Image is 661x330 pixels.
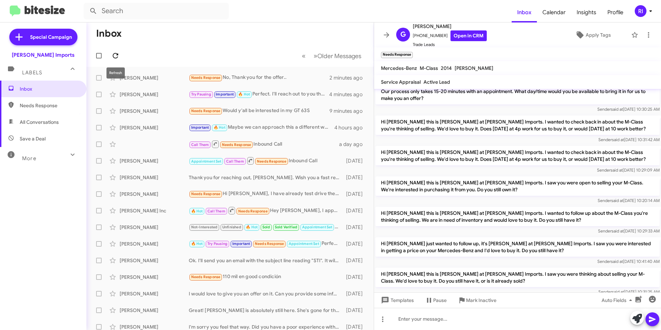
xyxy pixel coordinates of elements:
span: Call Them [207,209,225,213]
div: [PERSON_NAME] [120,74,189,81]
p: Hi [PERSON_NAME] this is [PERSON_NAME] at [PERSON_NAME] Imports. I wanted to check back in about ... [375,146,660,165]
a: Profile [602,2,629,22]
div: [PERSON_NAME] [120,191,189,198]
span: Sender [DATE] 10:29:09 AM [597,167,660,173]
span: said at [611,167,623,173]
div: [PERSON_NAME] [120,174,189,181]
span: Try Pausing [191,92,211,97]
span: Needs Response [191,192,221,196]
div: Hey [PERSON_NAME], I appreciate your time and follow up but at $21,000. I am going to pass. [189,206,343,215]
span: Apply Tags [586,29,611,41]
span: Older Messages [317,52,361,60]
span: Sold Verified [275,225,298,229]
span: said at [611,198,623,203]
div: [PERSON_NAME] [120,124,189,131]
span: « [302,52,306,60]
span: said at [611,259,623,264]
span: [PERSON_NAME] [413,22,487,30]
div: [DATE] [343,290,368,297]
div: [PERSON_NAME] [120,157,189,164]
div: Perfect. Thank you. [189,240,343,248]
span: [PERSON_NAME] [455,65,493,71]
div: [DATE] [343,191,368,198]
span: G [400,29,406,40]
div: [DATE] [343,257,368,264]
span: said at [612,228,624,233]
div: 2 minutes ago [329,74,368,81]
a: Inbox [512,2,537,22]
div: [DATE] [343,174,368,181]
div: 4 minutes ago [329,91,368,98]
span: Sold [262,225,270,229]
div: [DATE] [343,207,368,214]
span: Auto Fields [602,294,635,306]
span: Needs Response [257,159,286,164]
span: Important [191,125,209,130]
span: Important [216,92,234,97]
span: Unfinished [222,225,241,229]
span: [PHONE_NUMBER] [413,30,487,41]
input: Search [84,3,229,19]
span: Labels [22,70,42,76]
span: Sender [DATE] 10:29:33 AM [598,228,660,233]
div: [PERSON_NAME] [120,108,189,114]
button: Next [309,49,365,63]
small: Needs Response [381,52,413,58]
div: 9 minutes ago [329,108,368,114]
div: [PERSON_NAME] [120,240,189,247]
nav: Page navigation example [298,49,365,63]
span: Pause [433,294,447,306]
span: 🔥 Hot [191,209,203,213]
button: Mark Inactive [452,294,502,306]
h1: Inbox [96,28,122,39]
span: 🔥 Hot [214,125,225,130]
span: Mercedes-Benz [381,65,417,71]
span: 🔥 Hot [238,92,250,97]
div: [PERSON_NAME] [120,257,189,264]
button: Apply Tags [558,29,628,41]
p: Hi [PERSON_NAME] this is [PERSON_NAME] at [PERSON_NAME] Imports. I saw you were open to selling y... [375,176,660,196]
div: [PERSON_NAME] Inc [120,207,189,214]
span: said at [612,289,624,294]
span: Appointment Set [289,241,319,246]
span: Sender [DATE] 10:31:25 AM [598,289,660,294]
div: Maybe we can approach this a different way. I can send you a form that will give us a fairly good... [189,123,334,131]
span: Active Lead [423,79,450,85]
span: Needs Response [191,109,221,113]
span: Service Appraisal [381,79,421,85]
button: Pause [419,294,452,306]
div: [DATE] [343,224,368,231]
span: 🔥 Hot [191,241,203,246]
span: » [314,52,317,60]
span: Trade Leads [413,41,487,48]
div: Refresh [106,67,125,79]
span: Save a Deal [20,135,46,142]
p: Hi [PERSON_NAME] this is [PERSON_NAME] at [PERSON_NAME] Imports. I wanted to check back in about ... [375,116,660,135]
span: 🔥 Hot [246,225,258,229]
div: Inbound Call [189,156,343,165]
span: Appointment Set [302,225,333,229]
span: Needs Response [255,241,284,246]
span: Sender [DATE] 10:30:25 AM [597,107,660,112]
div: Perfect. I'll reach out to you then. Have a great trip! We'll talk soon. [189,90,329,98]
span: Sender [DATE] 10:20:14 AM [598,198,660,203]
span: Sender [DATE] 10:41:40 AM [597,259,660,264]
span: Sender [DATE] 10:31:42 AM [598,137,660,142]
div: a day ago [339,141,368,148]
span: Try Pausing [207,241,227,246]
div: [PERSON_NAME] [120,91,189,98]
button: RI [629,5,653,17]
a: Calendar [537,2,571,22]
a: Open in CRM [450,30,487,41]
div: [PERSON_NAME] [120,290,189,297]
div: Would y'all be interested in my GT 63S [189,107,329,115]
a: Insights [571,2,602,22]
span: Needs Response [222,143,251,147]
span: Appointment Set [191,159,222,164]
a: Special Campaign [9,29,77,45]
div: Great! [PERSON_NAME] is absolutely still here. She's gone for the evening but I'll have her reach... [189,307,343,314]
div: Ok. I'll send you an email with the subject line reading "STI". It will have a form attached that... [189,257,343,264]
span: Mark Inactive [466,294,496,306]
